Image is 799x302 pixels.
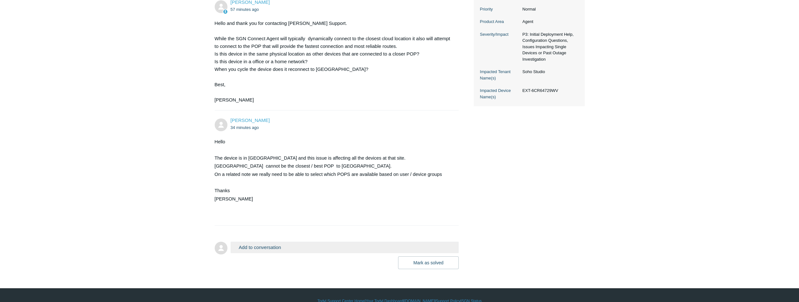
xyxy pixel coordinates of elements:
dt: Severity/Impact [480,31,519,38]
button: Add to conversation [231,242,459,253]
span: Thanks [215,188,230,193]
span: Shlomo Kay [231,117,270,123]
dd: Agent [519,19,578,25]
span: On a related note we really need to be able to select which POPS are available based on user / de... [215,172,442,177]
dd: EXT-6CR64729WV [519,87,578,94]
dd: Normal [519,6,578,12]
button: Mark as solved [398,256,459,269]
div: Hello and thank you for contacting [PERSON_NAME] Support. While the SGN Connect Agent will typica... [215,19,453,104]
time: 09/09/2025, 10:36 [231,7,259,12]
dd: Soho Studio [519,69,578,75]
dt: Impacted Device Name(s) [480,87,519,100]
dt: Impacted Tenant Name(s) [480,69,519,81]
span: [PERSON_NAME] [215,196,253,201]
span: The device is in [GEOGRAPHIC_DATA] and this issue is affecting all the devices at that site. [215,155,406,161]
span: Hello [215,139,225,144]
a: [PERSON_NAME] [231,117,270,123]
dd: P3: Initial Deployment Help, Configuration Questions, Issues Impacting Single Devices or Past Out... [519,31,578,63]
dt: Priority [480,6,519,12]
dt: Product Area [480,19,519,25]
time: 09/09/2025, 11:00 [231,125,259,130]
span: [GEOGRAPHIC_DATA] cannot be the closest / best POP to [GEOGRAPHIC_DATA]. [215,163,392,169]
